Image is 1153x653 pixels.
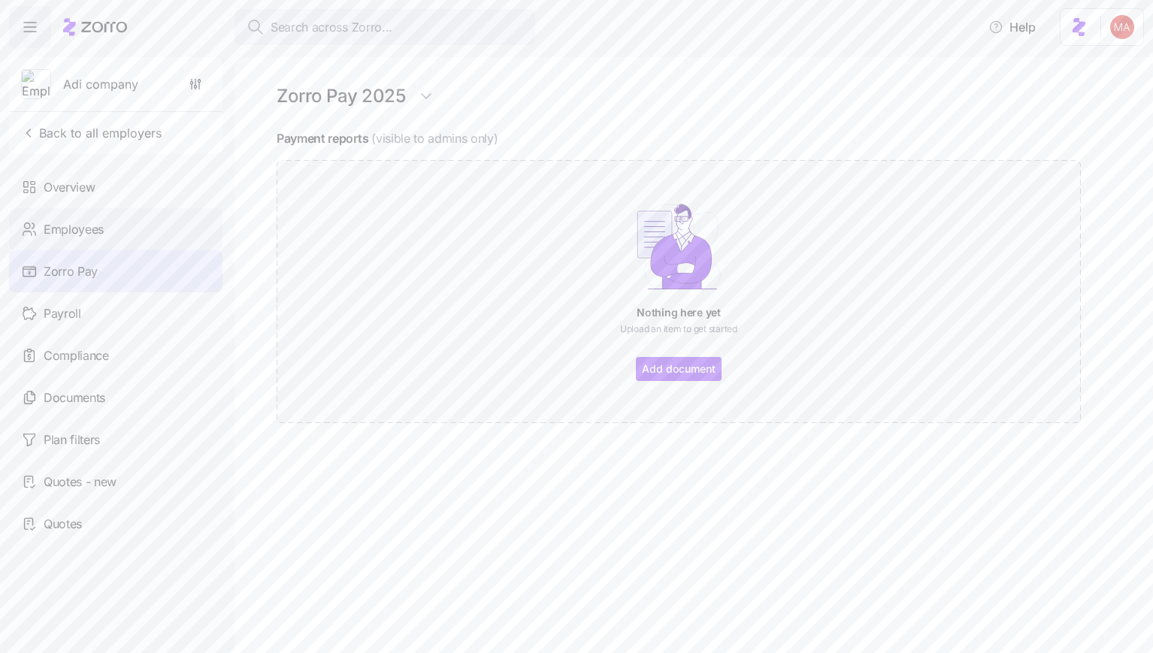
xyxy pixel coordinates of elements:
[15,118,168,148] button: Back to all employers
[44,304,81,323] span: Payroll
[371,129,498,148] span: (visible to admins only)
[9,166,222,208] a: Overview
[44,431,100,449] span: Plan filters
[9,419,222,461] a: Plan filters
[9,376,222,419] a: Documents
[1110,15,1134,39] img: f7a7e4c55e51b85b9b4f59cc430d8b8c
[976,12,1048,42] button: Help
[44,515,82,534] span: Quotes
[44,388,105,407] span: Documents
[277,84,405,107] h1: Zorro Pay 2025
[277,130,368,147] h4: Payment reports
[9,208,222,250] a: Employees
[21,124,162,142] span: Back to all employers
[22,70,50,100] img: Employer logo
[271,18,392,37] span: Search across Zorro...
[9,250,222,292] a: Zorro Pay
[988,18,1036,36] span: Help
[44,346,109,365] span: Compliance
[9,461,222,503] a: Quotes - new
[235,9,535,45] button: Search across Zorro...
[44,262,98,281] span: Zorro Pay
[9,334,222,376] a: Compliance
[44,220,104,239] span: Employees
[44,178,95,197] span: Overview
[9,292,222,334] a: Payroll
[44,473,117,491] span: Quotes - new
[63,75,138,94] span: Adi company
[9,503,222,545] a: Quotes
